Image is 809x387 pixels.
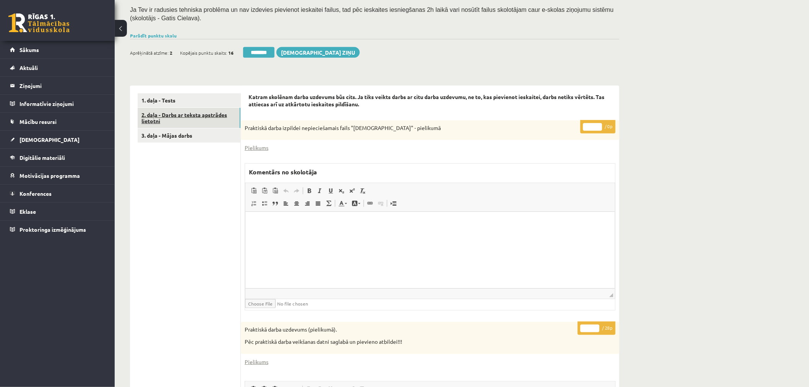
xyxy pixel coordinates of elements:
[304,186,315,196] a: Treknraksts (vadīšanas taustiņš+B)
[10,59,105,76] a: Aktuāli
[19,95,105,112] legend: Informatīvie ziņojumi
[270,186,281,196] a: Ievietot no Worda
[249,198,259,208] a: Ievietot/noņemt numurētu sarakstu
[365,198,375,208] a: Saite (vadīšanas taustiņš+K)
[138,108,240,128] a: 2. daļa - Darbs ar teksta apstrādes lietotni
[388,198,399,208] a: Ievietot lapas pārtraukumu drukai
[170,47,172,59] span: 2
[8,13,70,33] a: Rīgas 1. Tālmācības vidusskola
[19,118,57,125] span: Mācību resursi
[259,198,270,208] a: Ievietot/noņemt sarakstu ar aizzīmēm
[228,47,234,59] span: 16
[10,149,105,166] a: Digitālie materiāli
[19,64,38,71] span: Aktuāli
[19,154,65,161] span: Digitālie materiāli
[313,198,323,208] a: Izlīdzināt malas
[315,186,325,196] a: Slīpraksts (vadīšanas taustiņš+I)
[130,7,614,21] span: Ja Tev ir radusies tehniska problēma un nav izdevies pievienot ieskaitei failus, tad pēc ieskaite...
[281,198,291,208] a: Izlīdzināt pa kreisi
[245,124,577,132] p: Praktiskā darba izpildei nepieciešamais fails "[DEMOGRAPHIC_DATA]" - pielikumā
[19,190,52,197] span: Konferences
[580,120,616,133] p: / 0p
[19,172,80,179] span: Motivācijas programma
[578,322,616,335] p: / 28p
[336,186,347,196] a: Apakšraksts
[8,8,362,24] body: Bagātinātā teksta redaktors, wiswyg-editor-47024965144500-1757940210-59
[245,338,577,346] p: Pēc praktiskā darba veikšanas datni saglabā un pievieno atbildei!!!
[10,221,105,238] a: Proktoringa izmēģinājums
[336,198,349,208] a: Teksta krāsa
[245,358,268,366] a: Pielikums
[10,203,105,220] a: Eklase
[10,113,105,130] a: Mācību resursi
[325,186,336,196] a: Pasvītrojums (vadīšanas taustiņš+U)
[10,167,105,184] a: Motivācijas programma
[347,186,357,196] a: Augšraksts
[259,186,270,196] a: Ievietot kā vienkāršu tekstu (vadīšanas taustiņš+pārslēgšanas taustiņš+V)
[10,185,105,202] a: Konferences
[245,212,615,288] iframe: Bagātinātā teksta redaktors, wiswyg-editor-47024965144120-1757940210-433
[245,144,268,152] a: Pielikums
[138,93,240,107] a: 1. daļa - Tests
[130,33,177,39] a: Parādīt punktu skalu
[276,47,360,58] a: [DEMOGRAPHIC_DATA] ziņu
[281,186,291,196] a: Atcelt (vadīšanas taustiņš+Z)
[357,186,368,196] a: Noņemt stilus
[245,164,321,180] label: Komentārs no skolotāja
[245,326,577,333] p: Praktiskā darba uzdevums (pielikumā).
[323,198,334,208] a: Math
[609,293,613,297] span: Mērogot
[19,226,86,233] span: Proktoringa izmēģinājums
[249,186,259,196] a: Ielīmēt (vadīšanas taustiņš+V)
[302,198,313,208] a: Izlīdzināt pa labi
[291,186,302,196] a: Atkārtot (vadīšanas taustiņš+Y)
[19,46,39,53] span: Sākums
[270,198,281,208] a: Bloka citāts
[291,198,302,208] a: Centrēti
[10,41,105,59] a: Sākums
[10,95,105,112] a: Informatīvie ziņojumi
[138,128,240,143] a: 3. daļa - Mājas darbs
[10,131,105,148] a: [DEMOGRAPHIC_DATA]
[19,136,80,143] span: [DEMOGRAPHIC_DATA]
[375,198,386,208] a: Atsaistīt
[19,77,105,94] legend: Ziņojumi
[8,8,362,16] body: Bagātinātā teksta redaktors, wiswyg-editor-user-answer-47024915815320
[10,77,105,94] a: Ziņojumi
[349,198,363,208] a: Fona krāsa
[249,93,604,108] strong: Katram skolēnam darba uzdevums būs cits. Ja tiks veikts darbs ar citu darba uzdevumu, ne to, kas ...
[180,47,227,59] span: Kopējais punktu skaits:
[130,47,169,59] span: Aprēķinātā atzīme:
[19,208,36,215] span: Eklase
